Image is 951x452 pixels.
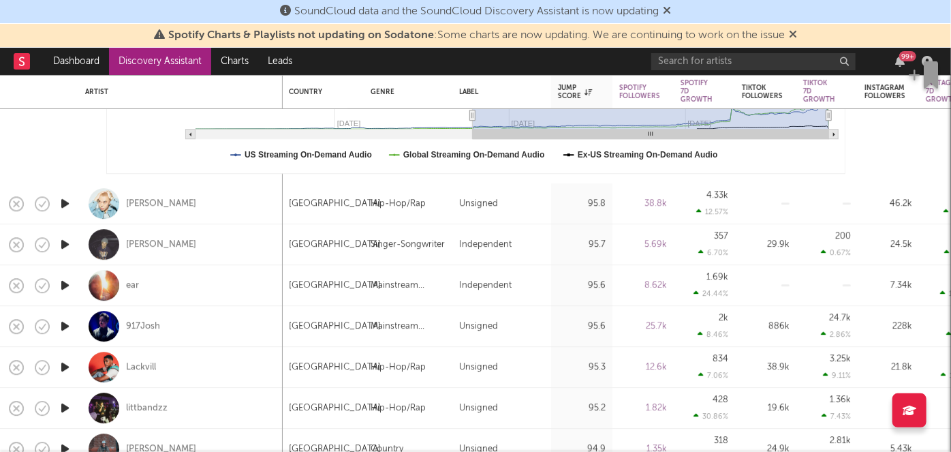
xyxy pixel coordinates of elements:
a: Lackvill [126,361,156,374]
div: 29.9k [742,237,790,253]
span: Spotify Charts & Playlists not updating on Sodatone [168,30,434,41]
div: Genre [371,88,439,96]
div: [GEOGRAPHIC_DATA] [289,400,381,417]
div: 95.6 [558,277,606,294]
div: Tiktok Followers [742,84,783,100]
div: Spotify 7D Growth [681,79,713,104]
div: 2.81k [830,437,851,446]
text: US Streaming On-Demand Audio [245,150,372,160]
div: Hip-Hop/Rap [371,196,426,212]
div: 1.69k [706,273,728,282]
text: Global Streaming On-Demand Audio [403,150,545,160]
div: 200 [835,232,851,241]
div: [GEOGRAPHIC_DATA] [289,359,381,376]
div: 8.62k [619,277,667,294]
div: 7.43 % [822,412,851,421]
div: Unsigned [459,359,498,376]
div: 3.25k [830,355,851,364]
div: Unsigned [459,400,498,417]
div: 12.57 % [696,208,728,217]
div: [GEOGRAPHIC_DATA] [289,277,381,294]
div: Tiktok 7D Growth [803,79,835,104]
div: 8.46 % [698,331,728,340]
div: Mainstream Electronic [371,277,446,294]
div: 1.82k [619,400,667,417]
span: Dismiss [663,6,671,17]
div: 318 [714,437,728,446]
div: 7.34k [864,277,912,294]
div: 2k [719,314,728,323]
div: 30.86 % [693,412,728,421]
div: 12.6k [619,359,667,376]
div: Hip-Hop/Rap [371,400,426,417]
div: 24.44 % [693,290,728,299]
div: 1.36k [830,396,851,405]
a: Dashboard [44,48,109,75]
a: [PERSON_NAME] [126,198,196,210]
button: 99+ [895,56,905,67]
div: Singer-Songwriter [371,237,445,253]
div: [GEOGRAPHIC_DATA] [289,196,381,212]
span: Dismiss [789,30,797,41]
div: Unsigned [459,318,498,335]
div: 38.8k [619,196,667,212]
div: 95.8 [558,196,606,212]
text: Ex-US Streaming On-Demand Audio [578,150,718,160]
div: Label [459,88,537,96]
div: 0.67 % [821,249,851,258]
a: Leads [258,48,302,75]
div: 95.3 [558,359,606,376]
div: 7.06 % [698,372,728,380]
div: 4.33k [706,192,728,200]
div: 25.7k [619,318,667,335]
div: 886k [742,318,790,335]
div: 95.2 [558,400,606,417]
a: littbandzz [126,402,168,415]
div: Instagram Followers [864,84,905,100]
div: 428 [713,396,728,405]
div: Artist [85,88,269,96]
div: Independent [459,277,512,294]
a: [PERSON_NAME] [126,239,196,251]
div: 6.70 % [698,249,728,258]
div: Hip-Hop/Rap [371,359,426,376]
div: Spotify Followers [619,84,660,100]
div: 834 [713,355,728,364]
div: 24.5k [864,237,912,253]
a: Charts [211,48,258,75]
div: 99 + [899,51,916,61]
a: Discovery Assistant [109,48,211,75]
div: Unsigned [459,196,498,212]
div: 21.8k [864,359,912,376]
div: Country [289,88,350,96]
div: 95.7 [558,237,606,253]
div: 46.2k [864,196,912,212]
div: [GEOGRAPHIC_DATA] [289,318,381,335]
div: Jump Score [558,84,592,100]
div: 95.6 [558,318,606,335]
a: ear [126,280,139,292]
span: : Some charts are now updating. We are continuing to work on the issue [168,30,785,41]
div: [GEOGRAPHIC_DATA] [289,237,381,253]
div: Mainstream Electronic [371,318,446,335]
div: 24.7k [829,314,851,323]
div: 2.86 % [821,331,851,340]
div: 5.69k [619,237,667,253]
div: 19.6k [742,400,790,417]
div: 9.11 % [823,372,851,380]
span: SoundCloud data and the SoundCloud Discovery Assistant is now updating [294,6,659,17]
div: 357 [714,232,728,241]
a: 917Josh [126,320,160,333]
div: Independent [459,237,512,253]
div: 38.9k [742,359,790,376]
input: Search for artists [651,53,856,70]
div: 228k [864,318,912,335]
